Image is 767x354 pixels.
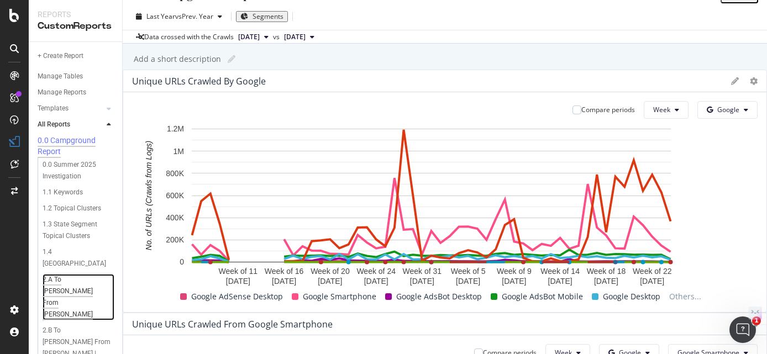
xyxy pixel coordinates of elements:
[43,246,106,270] div: 1.4 State Park & National Parks
[410,277,434,286] text: [DATE]
[318,277,342,286] text: [DATE]
[43,203,101,214] div: 1.2 Topical Clusters
[166,191,184,200] text: 600K
[38,135,114,157] a: 0.0 Campground Report
[144,141,153,250] text: No. of URLs (Crawls from Logs)
[717,105,739,114] span: Google
[180,257,184,266] text: 0
[38,50,114,62] a: + Create Report
[43,219,108,242] div: 1.3 State Segment Topical Clusters
[228,55,235,63] i: Edit report name
[640,277,664,286] text: [DATE]
[303,290,376,303] span: Google Smartphone
[132,319,333,330] div: Unique URLs Crawled from Google Smartphone
[43,274,109,320] div: 2.A To Megan From Anna
[38,135,106,157] div: 0.0 Campground Report
[166,213,184,222] text: 400K
[396,290,482,303] span: Google AdsBot Desktop
[581,105,635,114] div: Compare periods
[356,267,396,276] text: Week of 24
[132,8,227,25] button: Last YearvsPrev. Year
[146,12,175,21] span: Last Year
[451,267,486,276] text: Week of 5
[38,50,83,62] div: + Create Report
[144,32,234,42] div: Data crossed with the Crawls
[219,267,258,276] text: Week of 11
[134,54,221,65] div: Add a short description
[43,187,83,198] div: 1.1 Keywords
[38,71,114,82] a: Manage Tables
[234,30,273,44] button: [DATE]
[166,169,184,178] text: 800K
[502,290,583,303] span: Google AdsBot Mobile
[43,274,114,320] a: 2.A To [PERSON_NAME] From [PERSON_NAME]
[43,159,107,182] div: 0.0 Summer 2025 Investigation
[123,70,767,313] div: Unique URLs Crawled By GoogleCompare periodsWeekGoogleA chart.Google AdSense DesktopGoogle Smartp...
[38,9,113,20] div: Reports
[280,30,319,44] button: [DATE]
[272,277,296,286] text: [DATE]
[166,235,184,244] text: 200K
[540,267,580,276] text: Week of 14
[633,267,672,276] text: Week of 22
[132,76,266,87] div: Unique URLs Crawled By Google
[497,267,532,276] text: Week of 9
[38,103,69,114] div: Templates
[265,267,304,276] text: Week of 16
[253,12,283,21] span: Segments
[43,203,114,214] a: 1.2 Topical Clusters
[603,290,660,303] span: Google Desktop
[644,101,689,119] button: Week
[403,267,442,276] text: Week of 31
[38,87,86,98] div: Manage Reports
[236,11,288,22] button: Segments
[38,119,70,130] div: All Reports
[456,277,480,286] text: [DATE]
[587,267,626,276] text: Week of 18
[43,187,114,198] a: 1.1 Keywords
[238,32,260,42] span: 2025 Oct. 3rd
[43,219,114,242] a: 1.3 State Segment Topical Clusters
[38,119,103,130] a: All Reports
[226,277,250,286] text: [DATE]
[548,277,572,286] text: [DATE]
[167,124,184,133] text: 1.2M
[502,277,526,286] text: [DATE]
[284,32,306,42] span: 2024 Sep. 27th
[38,103,103,114] a: Templates
[729,316,756,343] iframe: Intercom live chat
[174,147,184,156] text: 1M
[175,12,213,21] span: vs Prev. Year
[132,123,731,290] svg: A chart.
[191,290,283,303] span: Google AdSense Desktop
[43,246,114,270] a: 1.4 [GEOGRAPHIC_DATA]
[38,87,114,98] a: Manage Reports
[697,101,758,119] button: Google
[594,277,618,286] text: [DATE]
[364,277,388,286] text: [DATE]
[43,159,114,182] a: 0.0 Summer 2025 Investigation
[38,20,113,33] div: CustomReports
[665,290,706,303] span: Others...
[311,267,350,276] text: Week of 20
[38,71,83,82] div: Manage Tables
[273,32,280,42] span: vs
[653,105,670,114] span: Week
